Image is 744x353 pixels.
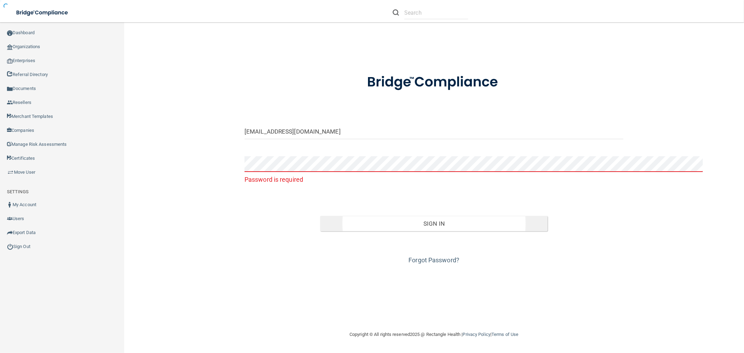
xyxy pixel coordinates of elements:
[7,202,13,208] img: ic_user_dark.df1a06c3.png
[7,86,13,92] img: icon-documents.8dae5593.png
[7,243,13,250] img: ic_power_dark.7ecde6b1.png
[7,44,13,50] img: organization-icon.f8decf85.png
[10,6,75,20] img: bridge_compliance_login_screen.278c3ca4.svg
[404,6,468,19] input: Search
[353,64,515,100] img: bridge_compliance_login_screen.278c3ca4.svg
[7,230,13,235] img: icon-export.b9366987.png
[7,59,13,63] img: enterprise.0d942306.png
[7,216,13,221] img: icon-users.e205127d.png
[245,174,623,185] p: Password is required
[463,332,490,337] a: Privacy Policy
[7,100,13,105] img: ic_reseller.de258add.png
[245,123,623,139] input: Email
[7,169,14,176] img: briefcase.64adab9b.png
[320,216,548,231] button: Sign In
[7,30,13,36] img: ic_dashboard_dark.d01f4a41.png
[393,9,399,16] img: ic-search.3b580494.png
[307,323,561,346] div: Copyright © All rights reserved 2025 @ Rectangle Health | |
[491,332,518,337] a: Terms of Use
[408,256,459,264] a: Forgot Password?
[7,188,29,196] label: SETTINGS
